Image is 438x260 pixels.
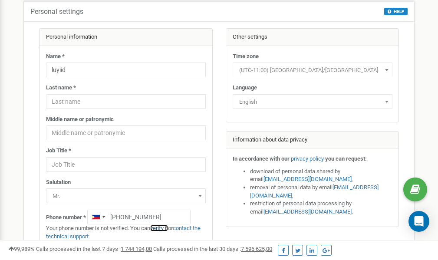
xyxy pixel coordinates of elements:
[46,178,71,187] label: Salutation
[233,155,290,162] strong: In accordance with our
[384,8,408,15] button: HELP
[46,94,206,109] input: Last name
[291,155,324,162] a: privacy policy
[46,157,206,172] input: Job Title
[233,63,392,77] span: (UTC-11:00) Pacific/Midway
[40,29,212,46] div: Personal information
[36,246,152,252] span: Calls processed in the last 7 days :
[250,200,392,216] li: restriction of personal data processing by email .
[46,225,201,240] a: contact the technical support
[121,246,152,252] u: 1 744 194,00
[233,84,257,92] label: Language
[46,125,206,140] input: Middle name or patronymic
[408,211,429,232] div: Open Intercom Messenger
[226,132,399,149] div: Information about data privacy
[250,184,379,199] a: [EMAIL_ADDRESS][DOMAIN_NAME]
[46,224,206,240] p: Your phone number is not verified. You can or
[241,246,272,252] u: 7 596 625,00
[236,64,389,76] span: (UTC-11:00) Pacific/Midway
[46,53,65,61] label: Name *
[46,188,206,203] span: Mr.
[263,208,352,215] a: [EMAIL_ADDRESS][DOMAIN_NAME]
[46,147,71,155] label: Job Title *
[263,176,352,182] a: [EMAIL_ADDRESS][DOMAIN_NAME]
[49,190,203,202] span: Mr.
[250,168,392,184] li: download of personal data shared by email ,
[46,63,206,77] input: Name
[46,115,114,124] label: Middle name or patronymic
[236,96,389,108] span: English
[233,94,392,109] span: English
[250,184,392,200] li: removal of personal data by email ,
[46,84,76,92] label: Last name *
[226,29,399,46] div: Other settings
[233,53,259,61] label: Time zone
[9,246,35,252] span: 99,989%
[30,8,83,16] h5: Personal settings
[87,210,191,224] input: +1-800-555-55-55
[88,210,108,224] div: Telephone country code
[46,214,86,222] label: Phone number *
[153,246,272,252] span: Calls processed in the last 30 days :
[325,155,367,162] strong: you can request:
[150,225,168,231] a: verify it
